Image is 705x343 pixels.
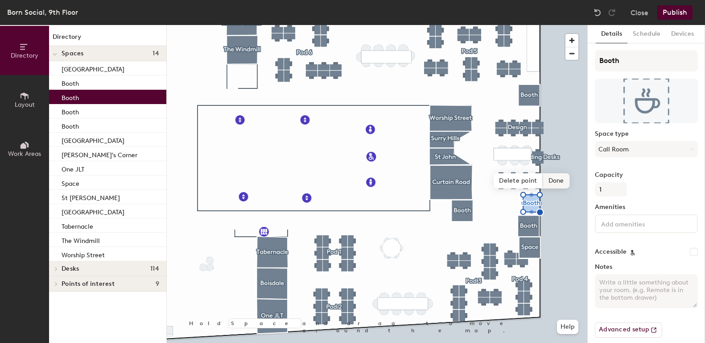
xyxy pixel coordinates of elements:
h1: Directory [49,32,166,46]
span: Desks [62,265,79,272]
p: Worship Street [62,249,105,259]
img: The space named Booth [595,79,698,123]
button: Details [596,25,627,43]
p: [GEOGRAPHIC_DATA] [62,206,124,216]
img: Undo [593,8,602,17]
p: Booth [62,77,79,88]
span: Layout [15,101,35,109]
button: Devices [666,25,699,43]
p: [GEOGRAPHIC_DATA] [62,63,124,73]
p: Booth [62,106,79,116]
p: The Windmill [62,234,100,245]
span: Work Areas [8,150,41,158]
label: Amenities [595,204,698,211]
span: Directory [11,52,38,59]
p: Booth [62,92,79,102]
button: Schedule [627,25,666,43]
p: Tabernacle [62,220,93,230]
input: Add amenities [599,218,680,229]
img: Redo [607,8,616,17]
p: One JLT [62,163,84,173]
label: Accessible [595,248,627,255]
label: Notes [595,264,698,271]
label: Space type [595,130,698,138]
p: [PERSON_NAME]'s Corner [62,149,137,159]
span: Done [543,173,569,188]
span: 14 [153,50,159,57]
button: Advanced setup [595,322,662,338]
p: Booth [62,120,79,130]
span: 114 [150,265,159,272]
span: 9 [156,280,159,288]
label: Capacity [595,171,698,179]
span: Points of interest [62,280,115,288]
button: Publish [657,5,693,20]
button: Close [631,5,648,20]
span: Delete point [494,173,543,188]
span: Spaces [62,50,84,57]
p: [GEOGRAPHIC_DATA] [62,134,124,145]
p: St [PERSON_NAME] [62,192,120,202]
div: Born Social, 9th Floor [7,7,78,18]
p: Space [62,177,79,188]
button: Help [557,320,578,334]
button: Call Room [595,141,698,157]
